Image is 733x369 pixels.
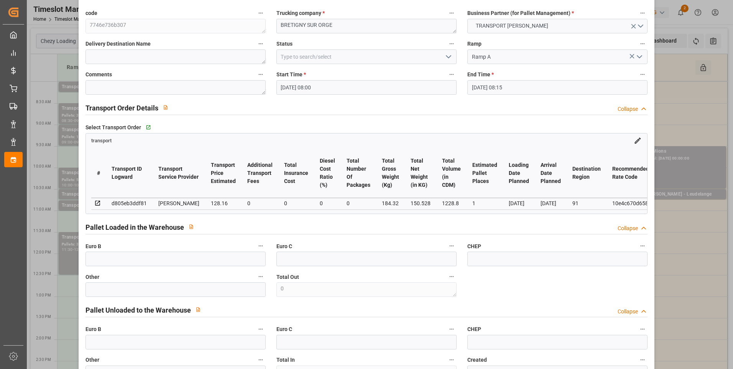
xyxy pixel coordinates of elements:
[276,40,293,48] span: Status
[85,305,191,315] h2: Pallet Unloaded to the Warehouse
[85,222,184,232] h2: Pallet Loaded in the Warehouse
[638,241,648,251] button: CHEP
[184,219,199,234] button: View description
[618,224,638,232] div: Collapse
[320,199,335,208] div: 0
[85,9,97,17] span: code
[347,199,370,208] div: 0
[106,148,153,198] th: Transport ID Logward
[376,148,405,198] th: Total Gross Weight (Kg)
[472,199,497,208] div: 1
[405,148,436,198] th: Total Net Weight (in KG)
[447,324,457,334] button: Euro C
[612,199,649,208] div: 10e4c670d658
[638,39,648,49] button: Ramp
[467,19,648,33] button: open menu
[256,69,266,79] button: Comments
[85,71,112,79] span: Comments
[276,242,292,250] span: Euro C
[256,241,266,251] button: Euro B
[442,199,461,208] div: 1228.8
[112,199,147,208] div: d805eb3ddf81
[382,199,399,208] div: 184.32
[85,356,99,364] span: Other
[467,242,481,250] span: CHEP
[276,71,306,79] span: Start Time
[638,69,648,79] button: End Time *
[256,355,266,365] button: Other
[276,9,325,17] span: Trucking company
[91,137,112,143] a: transport
[447,272,457,282] button: Total Out
[85,242,101,250] span: Euro B
[85,19,266,33] textarea: 7746e736b307
[567,148,606,198] th: Destination Region
[467,71,494,79] span: End Time
[535,148,567,198] th: Arrival Date Planned
[211,199,236,208] div: 128.16
[284,199,308,208] div: 0
[276,282,457,297] textarea: 0
[436,148,467,198] th: Total Volume (in CDM)
[85,273,99,281] span: Other
[447,39,457,49] button: Status
[276,325,292,333] span: Euro C
[472,22,552,30] span: TRANSPORT [PERSON_NAME]
[606,148,655,198] th: Recommended Rate Code
[314,148,341,198] th: Diesel Cost Ratio (%)
[276,19,457,33] textarea: BRETIGNY SUR ORGE
[572,199,601,208] div: 91
[541,199,561,208] div: [DATE]
[256,8,266,18] button: code
[276,356,295,364] span: Total In
[467,325,481,333] span: CHEP
[467,356,487,364] span: Created
[276,273,299,281] span: Total Out
[467,80,648,95] input: DD-MM-YYYY HH:MM
[467,148,503,198] th: Estimated Pallet Places
[638,324,648,334] button: CHEP
[276,80,457,95] input: DD-MM-YYYY HH:MM
[205,148,242,198] th: Transport Price Estimated
[91,148,106,198] th: #
[242,148,278,198] th: Additional Transport Fees
[256,39,266,49] button: Delivery Destination Name
[467,40,482,48] span: Ramp
[447,355,457,365] button: Total In
[442,51,454,63] button: open menu
[638,8,648,18] button: Business Partner (for Pallet Management) *
[191,302,205,317] button: View description
[467,9,574,17] span: Business Partner (for Pallet Management)
[618,105,638,113] div: Collapse
[447,8,457,18] button: Trucking company *
[503,148,535,198] th: Loading Date Planned
[85,40,151,48] span: Delivery Destination Name
[153,148,205,198] th: Transport Service Provider
[411,199,431,208] div: 150.528
[447,69,457,79] button: Start Time *
[447,241,457,251] button: Euro C
[85,124,141,132] span: Select Transport Order
[278,148,314,198] th: Total Insurance Cost
[618,308,638,316] div: Collapse
[633,51,645,63] button: open menu
[341,148,376,198] th: Total Number Of Packages
[158,100,173,115] button: View description
[158,199,199,208] div: [PERSON_NAME]
[91,138,112,143] span: transport
[638,355,648,365] button: Created
[276,49,457,64] input: Type to search/select
[85,103,158,113] h2: Transport Order Details
[467,49,648,64] input: Type to search/select
[509,199,529,208] div: [DATE]
[256,272,266,282] button: Other
[256,324,266,334] button: Euro B
[85,325,101,333] span: Euro B
[247,199,273,208] div: 0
